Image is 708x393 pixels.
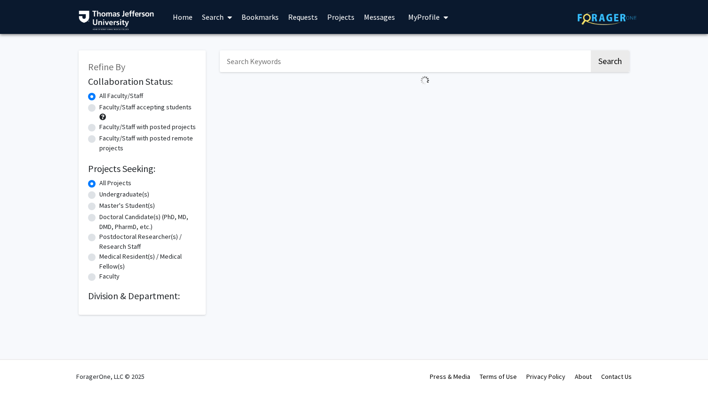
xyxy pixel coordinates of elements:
[408,12,440,22] span: My Profile
[526,372,565,381] a: Privacy Policy
[99,102,192,112] label: Faculty/Staff accepting students
[480,372,517,381] a: Terms of Use
[430,372,470,381] a: Press & Media
[575,372,592,381] a: About
[578,10,636,25] img: ForagerOne Logo
[88,163,196,174] h2: Projects Seeking:
[99,91,143,101] label: All Faculty/Staff
[88,290,196,302] h2: Division & Department:
[99,232,196,252] label: Postdoctoral Researcher(s) / Research Staff
[99,133,196,153] label: Faculty/Staff with posted remote projects
[99,271,120,281] label: Faculty
[197,0,237,33] a: Search
[88,76,196,87] h2: Collaboration Status:
[79,10,154,30] img: Thomas Jefferson University Logo
[99,252,196,271] label: Medical Resident(s) / Medical Fellow(s)
[220,89,629,110] nav: Page navigation
[168,0,197,33] a: Home
[283,0,322,33] a: Requests
[591,50,629,72] button: Search
[99,122,196,132] label: Faculty/Staff with posted projects
[99,201,155,211] label: Master's Student(s)
[237,0,283,33] a: Bookmarks
[99,212,196,232] label: Doctoral Candidate(s) (PhD, MD, DMD, PharmD, etc.)
[601,372,632,381] a: Contact Us
[322,0,359,33] a: Projects
[417,72,433,89] img: Loading
[99,189,149,199] label: Undergraduate(s)
[359,0,400,33] a: Messages
[99,178,131,188] label: All Projects
[220,50,589,72] input: Search Keywords
[76,360,145,393] div: ForagerOne, LLC © 2025
[88,61,125,73] span: Refine By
